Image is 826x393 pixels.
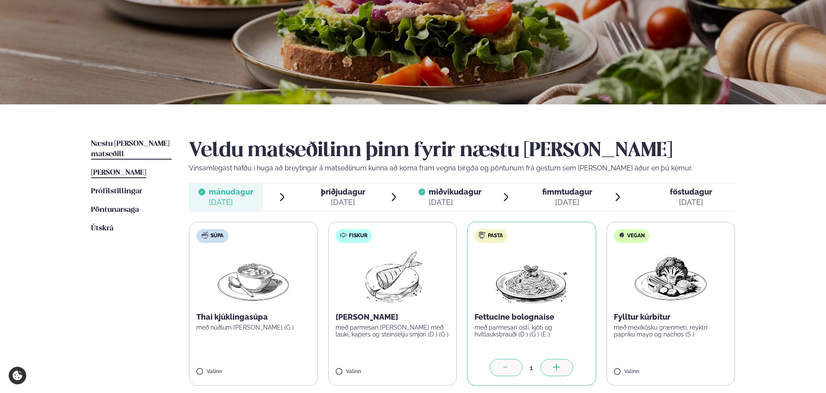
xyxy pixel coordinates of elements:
a: [PERSON_NAME] [91,168,146,178]
span: Pasta [488,233,503,239]
span: miðvikudagur [429,187,481,196]
div: [DATE] [542,197,592,208]
div: [DATE] [429,197,481,208]
p: Thai kjúklingasúpa [196,312,311,322]
h2: Veldu matseðilinn þinn fyrir næstu [PERSON_NAME] [189,139,735,163]
p: með parmesan osti, kjöti og hvítlauksbrauði (D ) (G ) (E ) [474,324,589,338]
span: föstudagur [670,187,712,196]
img: Soup.png [215,250,291,305]
span: [PERSON_NAME] [91,169,146,176]
p: Vinsamlegast hafðu í huga að breytingar á matseðlinum kunna að koma fram vegna birgða og pöntunum... [189,163,735,173]
span: Pöntunarsaga [91,206,139,214]
span: þriðjudagur [321,187,365,196]
span: Fiskur [349,233,367,239]
span: mánudagur [209,187,253,196]
span: Vegan [627,233,645,239]
a: Næstu [PERSON_NAME] matseðill [91,139,172,160]
p: Fylltur kúrbítur [614,312,728,322]
img: soup.svg [201,232,208,239]
img: Vegan.svg [618,232,625,239]
a: Pöntunarsaga [91,205,139,215]
a: Útskrá [91,223,113,234]
img: Spagetti.png [493,250,569,305]
p: [PERSON_NAME] [336,312,450,322]
p: með parmesan [PERSON_NAME] með lauki, kapers og steinselju smjöri (D ) (G ) [336,324,450,338]
p: Fettucine bolognaise [474,312,589,322]
span: fimmtudagur [542,187,592,196]
div: 1 [522,363,540,373]
span: Næstu [PERSON_NAME] matseðill [91,140,170,158]
div: [DATE] [321,197,365,208]
img: Fish.png [354,250,430,305]
img: pasta.svg [479,232,486,239]
div: [DATE] [670,197,712,208]
p: með núðlum [PERSON_NAME] (G ) [196,324,311,331]
a: Prófílstillingar [91,186,142,197]
span: Útskrá [91,225,113,232]
a: Cookie settings [9,367,26,384]
p: með mexíkósku grænmeti, reyktri papriku mayo og nachos (S ) [614,324,728,338]
span: Súpa [210,233,223,239]
img: fish.svg [340,232,347,239]
img: Vegan.png [633,250,709,305]
div: [DATE] [209,197,253,208]
span: Prófílstillingar [91,188,142,195]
